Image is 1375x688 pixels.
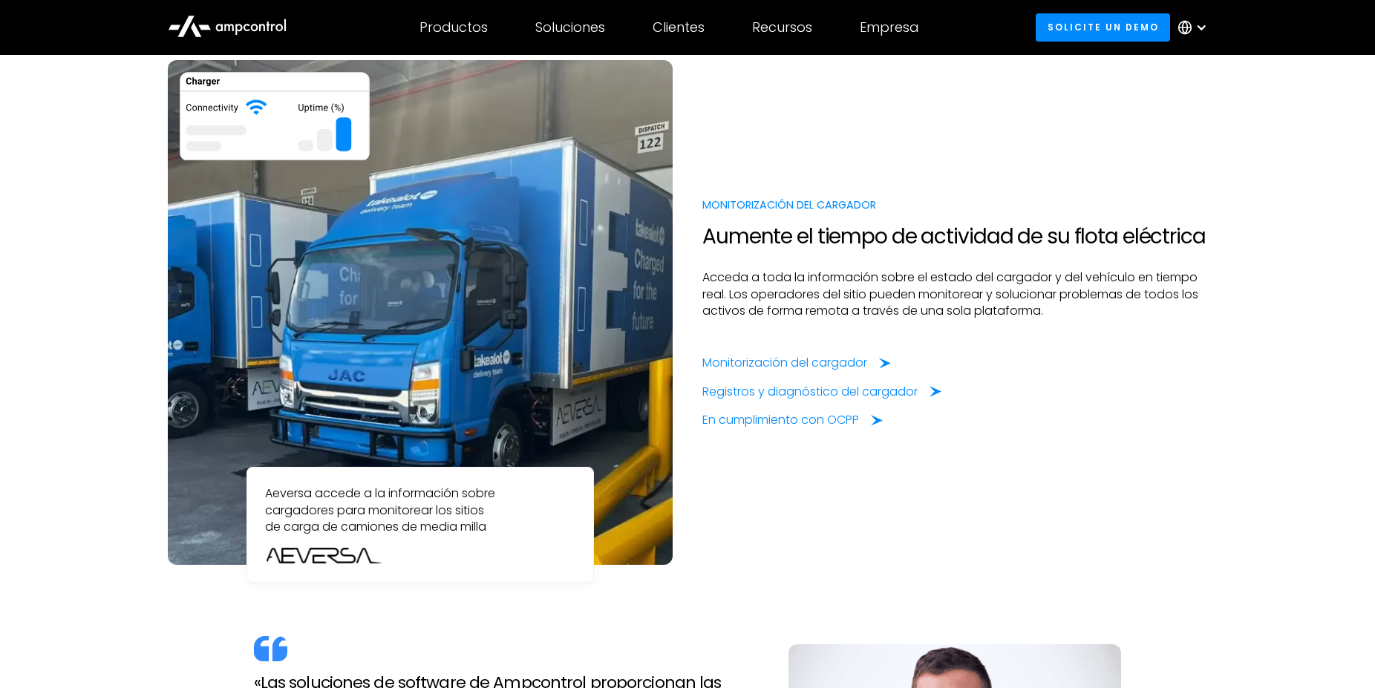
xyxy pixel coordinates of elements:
[419,19,488,36] div: Productos
[702,224,1207,249] h2: Aumente el tiempo de actividad de su flota eléctrica
[702,412,859,428] div: En cumplimiento con OCPP
[653,19,705,36] div: Clientes
[702,384,941,400] a: Registros y diagnóstico del cargador
[254,636,287,661] img: icono de cita
[752,19,812,36] div: Recursos
[535,19,605,36] div: Soluciones
[702,412,883,428] a: En cumplimiento con OCPP
[265,485,575,535] p: Aeversa accede a la información sobre cargadores para monitorear los sitios de carga de camiones ...
[702,355,867,371] div: Monitorización del cargador
[702,384,918,400] div: Registros y diagnóstico del cargador
[860,19,918,36] div: Empresa
[702,197,1207,213] div: Monitorización del cargador
[702,269,1207,319] p: Acceda a toda la información sobre el estado del cargador y del vehículo en tiempo real. Los oper...
[1036,13,1170,41] a: Solicite un demo
[702,355,891,371] a: Monitorización del cargador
